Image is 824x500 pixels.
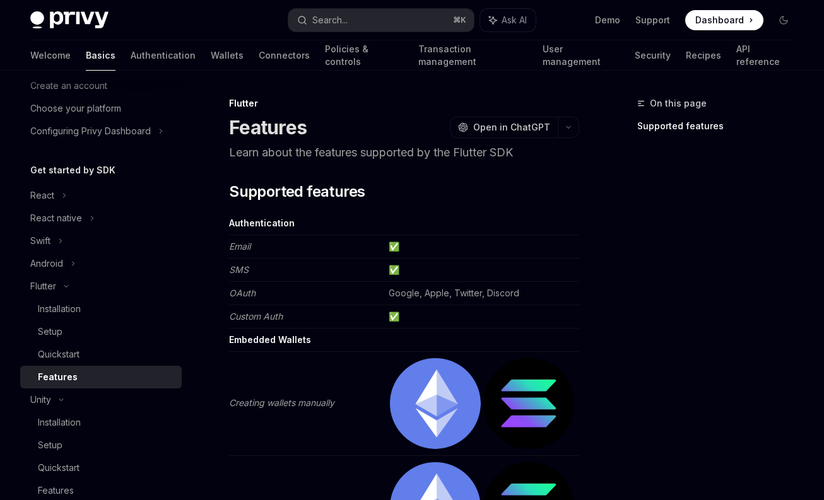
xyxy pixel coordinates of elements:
[20,411,182,434] a: Installation
[483,358,574,449] img: solana.png
[480,9,536,32] button: Ask AI
[229,182,365,202] span: Supported features
[131,40,196,71] a: Authentication
[86,40,115,71] a: Basics
[259,40,310,71] a: Connectors
[30,188,54,203] div: React
[30,11,109,29] img: dark logo
[38,324,62,339] div: Setup
[20,434,182,456] a: Setup
[418,40,527,71] a: Transaction management
[30,233,50,248] div: Swift
[20,343,182,366] a: Quickstart
[686,40,721,71] a: Recipes
[384,259,579,282] td: ✅
[390,358,481,449] img: ethereum.png
[30,211,82,226] div: React native
[325,40,403,71] a: Policies & controls
[229,334,311,345] strong: Embedded Wallets
[288,9,474,32] button: Search...⌘K
[229,264,249,275] em: SMS
[20,298,182,320] a: Installation
[30,256,63,271] div: Android
[595,14,620,26] a: Demo
[229,218,295,228] strong: Authentication
[38,301,81,317] div: Installation
[229,397,334,408] em: Creating wallets manually
[774,10,794,30] button: Toggle dark mode
[637,116,804,136] a: Supported features
[38,369,78,385] div: Features
[30,101,121,116] div: Choose your platform
[229,97,579,110] div: Flutter
[543,40,620,71] a: User management
[20,456,182,479] a: Quickstart
[685,10,763,30] a: Dashboard
[229,116,307,139] h1: Features
[30,40,71,71] a: Welcome
[650,96,707,111] span: On this page
[635,14,670,26] a: Support
[211,40,244,71] a: Wallets
[384,282,579,305] td: Google, Apple, Twitter, Discord
[30,163,115,178] h5: Get started by SDK
[384,305,579,328] td: ✅
[38,483,74,498] div: Features
[473,121,550,134] span: Open in ChatGPT
[38,460,79,475] div: Quickstart
[20,320,182,343] a: Setup
[384,235,579,259] td: ✅
[736,40,794,71] a: API reference
[30,279,56,294] div: Flutter
[695,14,744,26] span: Dashboard
[229,311,283,322] em: Custom Auth
[20,97,182,120] a: Choose your platform
[229,288,256,298] em: OAuth
[312,13,348,28] div: Search...
[20,366,182,388] a: Features
[38,438,62,453] div: Setup
[30,124,151,139] div: Configuring Privy Dashboard
[502,14,527,26] span: Ask AI
[229,144,579,161] p: Learn about the features supported by the Flutter SDK
[38,415,81,430] div: Installation
[635,40,671,71] a: Security
[450,117,558,138] button: Open in ChatGPT
[30,392,51,407] div: Unity
[38,347,79,362] div: Quickstart
[453,15,466,25] span: ⌘ K
[229,241,250,252] em: Email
